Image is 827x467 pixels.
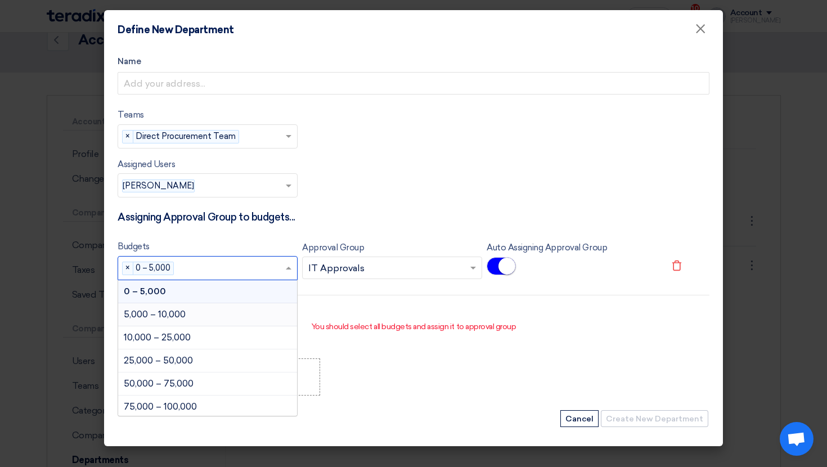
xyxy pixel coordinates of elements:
[118,240,150,253] label: Budgets
[123,262,133,275] span: ×
[560,410,599,427] button: Cancel
[487,241,607,254] label: Auto Assigning Approval Group
[135,131,239,143] span: Direct Procurement Team
[601,410,708,427] button: Create New Department
[118,55,709,68] label: Name
[123,181,194,191] span: [PERSON_NAME]
[118,72,709,95] input: Add your address...
[124,355,193,366] span: 25,000 – 50,000
[118,158,175,171] label: Assigned Users
[118,211,709,223] h4: Assigning Approval Group to budgets...
[124,332,191,343] span: 10,000 – 25,000
[135,262,173,275] span: 0 – 5,000
[302,241,364,254] label: Approval Group
[124,309,186,320] span: 5,000 – 10,000
[124,401,197,412] span: 75,000 – 100,000
[118,24,234,36] h4: Define New Department
[123,131,133,143] span: ×
[124,286,166,297] span: 0 – 5,000
[780,422,813,456] div: Open chat
[118,109,144,122] label: Teams
[118,342,709,354] label: Department Logo
[118,321,709,333] p: You should select all budgets and assign it to approval group
[124,378,194,389] span: 50,000 – 75,000
[686,18,715,41] button: Close
[695,20,706,43] span: ×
